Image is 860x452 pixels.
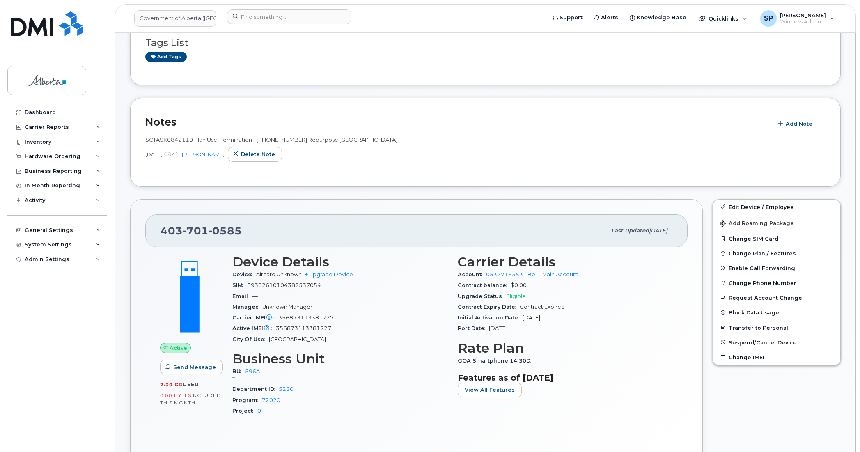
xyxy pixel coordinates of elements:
button: Add Note [773,116,819,131]
span: Support [560,14,583,22]
span: Knowledge Base [637,14,686,22]
span: 403 [161,225,242,237]
span: SP [764,14,773,23]
span: Carrier IMEI [232,314,278,321]
button: Change IMEI [713,350,840,365]
span: Active IMEI [232,325,276,331]
span: Port Date [458,325,489,331]
span: Account [458,271,486,278]
span: BU [232,368,245,374]
span: Wireless Admin [780,18,826,25]
button: View All Features [458,383,522,397]
span: [DATE] [523,314,540,321]
button: Change Phone Number [713,275,840,290]
button: Block Data Usage [713,305,840,320]
a: [PERSON_NAME] [182,151,225,157]
span: [PERSON_NAME] [780,12,826,18]
span: View All Features [465,386,515,394]
button: Delete note [228,147,282,162]
span: 701 [183,225,209,237]
button: Suspend/Cancel Device [713,335,840,350]
span: 0585 [209,225,242,237]
span: 356873113381727 [276,325,331,331]
span: Change Plan / Features [729,250,796,257]
span: Send Message [173,363,216,371]
span: Add Roaming Package [720,220,794,228]
span: SCTASK0842110 Plan User Termination - [PHONE_NUMBER] Repurpose [GEOGRAPHIC_DATA] [145,136,397,143]
a: Add tags [145,52,187,62]
span: Department ID [232,386,279,392]
span: Enable Call Forwarding [729,265,795,271]
span: Active [170,344,187,352]
a: 596A [245,368,260,374]
h3: Device Details [232,255,448,269]
a: Government of Alberta (GOA) [134,10,216,27]
h3: Business Unit [232,351,448,366]
span: Eligible [507,293,526,299]
span: Unknown Manager [262,304,312,310]
div: Quicklinks [693,10,753,27]
span: 2.30 GB [160,382,183,388]
span: 08:41 [164,151,179,158]
button: Send Message [160,360,223,374]
span: Add Note [786,120,812,128]
a: 0 [257,408,261,414]
span: [GEOGRAPHIC_DATA] [269,336,326,342]
a: + Upgrade Device [305,271,353,278]
span: Initial Activation Date [458,314,523,321]
span: — [252,293,258,299]
span: 0.00 Bytes [160,392,191,398]
span: included this month [160,392,221,406]
div: Susannah Parlee [755,10,840,27]
span: Delete note [241,150,275,158]
span: Device [232,271,256,278]
button: Change Plan / Features [713,246,840,261]
button: Request Account Change [713,290,840,305]
span: [DATE] [145,151,163,158]
span: Contract Expiry Date [458,304,520,310]
h3: Features as of [DATE] [458,373,673,383]
span: Manager [232,304,262,310]
h3: Rate Plan [458,341,673,356]
input: Find something... [227,9,351,24]
button: Transfer to Personal [713,320,840,335]
button: Add Roaming Package [713,214,840,231]
h3: Carrier Details [458,255,673,269]
button: Enable Call Forwarding [713,261,840,275]
span: [DATE] [489,325,507,331]
a: Edit Device / Employee [713,200,840,214]
span: Last updated [611,227,649,234]
span: SIM [232,282,247,288]
span: Project [232,408,257,414]
span: Upgrade Status [458,293,507,299]
span: used [183,381,199,388]
span: 89302610104382537054 [247,282,321,288]
span: Aircard Unknown [256,271,302,278]
a: Support [547,9,588,26]
a: Alerts [588,9,624,26]
span: GOA Smartphone 14 30D [458,358,535,364]
span: [DATE] [649,227,667,234]
span: Contract balance [458,282,511,288]
a: Knowledge Base [624,9,692,26]
a: 5220 [279,386,294,392]
a: 0532716353 - Bell - Main Account [486,271,578,278]
h2: Notes [145,116,768,128]
span: Alerts [601,14,618,22]
span: City Of Use [232,336,269,342]
span: Contract Expired [520,304,565,310]
span: 356873113381727 [278,314,334,321]
button: Change SIM Card [713,231,840,246]
span: Quicklinks [709,15,738,22]
p: TI [232,375,448,382]
span: $0.00 [511,282,527,288]
span: Suspend/Cancel Device [729,339,797,345]
span: Program [232,397,262,403]
span: Email [232,293,252,299]
h3: Tags List [145,38,826,48]
a: 72020 [262,397,280,403]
